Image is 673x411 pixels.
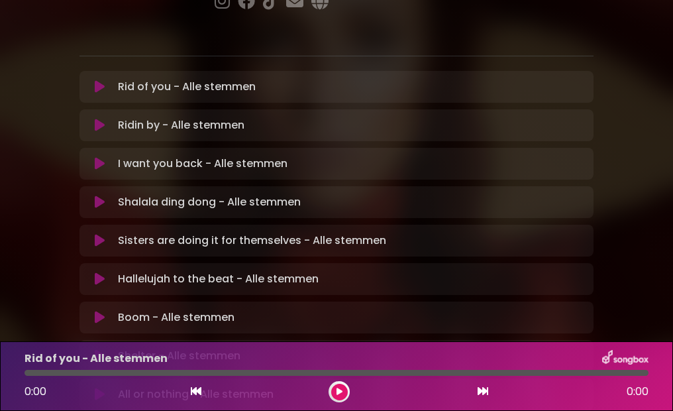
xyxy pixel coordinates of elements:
span: 0:00 [25,384,46,399]
p: Boom - Alle stemmen [118,310,234,325]
p: Rid of you - Alle stemmen [118,79,256,95]
p: Rid of you - Alle stemmen [25,351,168,367]
p: Shalala ding dong - Alle stemmen [118,194,301,210]
p: I want you back - Alle stemmen [118,156,287,172]
span: 0:00 [627,384,648,400]
p: Hallelujah to the beat - Alle stemmen [118,271,319,287]
p: Sisters are doing it for themselves - Alle stemmen [118,233,386,249]
p: Ridin by - Alle stemmen [118,117,244,133]
img: songbox-logo-white.png [602,350,648,367]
